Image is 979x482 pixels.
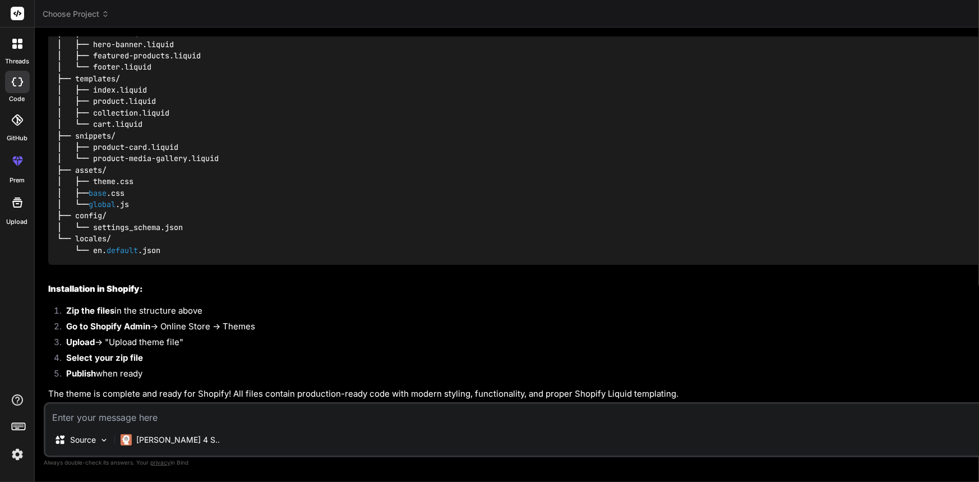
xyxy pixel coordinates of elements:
label: threads [5,57,29,66]
p: [PERSON_NAME] 4 S.. [136,434,220,446]
strong: Publish [66,368,96,379]
img: Pick Models [99,435,109,445]
p: Source [70,434,96,446]
span: Choose Project [43,8,109,20]
label: Upload [7,217,28,227]
span: default [107,245,138,255]
label: code [10,94,25,104]
strong: Upload [66,337,95,347]
img: Claude 4 Sonnet [121,434,132,446]
strong: Installation in Shopify: [48,283,143,294]
strong: Select your zip file [66,352,143,363]
span: base [89,188,107,198]
strong: Go to Shopify Admin [66,321,150,332]
label: prem [10,176,25,185]
img: settings [8,445,27,464]
span: privacy [150,459,170,466]
span: global [89,199,116,209]
label: GitHub [7,134,27,143]
strong: Zip the files [66,305,114,316]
